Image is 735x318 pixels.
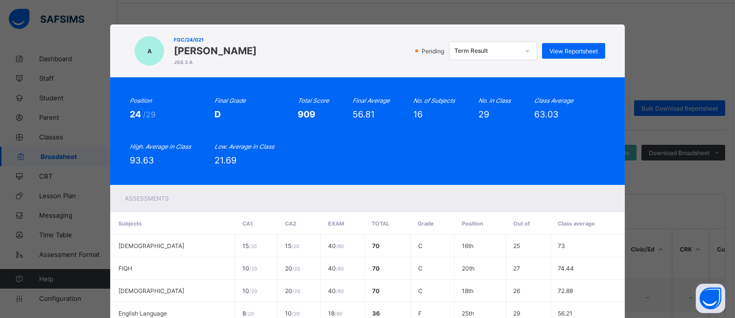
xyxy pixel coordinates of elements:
span: Position [462,220,483,227]
span: FGC/24/021 [174,37,257,43]
span: A [147,47,152,55]
div: Term Result [454,47,519,55]
i: Total Score [298,97,329,104]
span: / 60 [336,288,344,294]
span: JSS 3 A [174,59,257,65]
span: 20th [462,265,474,272]
span: / 20 [291,243,299,249]
span: / 20 [292,266,300,272]
span: [PERSON_NAME] [174,45,257,57]
span: / 20 [249,288,257,294]
span: English Language [119,310,167,317]
span: 10 [242,265,257,272]
span: 36 [372,310,380,317]
span: 74.44 [558,265,574,272]
span: 20 [285,287,300,295]
span: Grade [418,220,434,227]
i: Low. Average in Class [214,143,274,150]
i: No. of Subjects [413,97,455,104]
span: 29 [478,109,489,119]
span: / 60 [334,311,342,317]
span: 72.88 [558,287,573,295]
span: Total [372,220,389,227]
span: [DEMOGRAPHIC_DATA] [119,242,184,250]
span: 8 [242,310,254,317]
span: / 60 [336,266,344,272]
span: 27 [514,265,521,272]
span: 63.03 [534,109,558,119]
span: 15 [285,242,299,250]
i: Final Average [353,97,390,104]
span: 40 [328,242,344,250]
span: 40 [328,265,344,272]
span: 73 [558,242,566,250]
span: / 20 [246,311,254,317]
span: Pending [421,47,447,55]
span: / 60 [336,243,344,249]
span: 15 [242,242,257,250]
span: 29 [514,310,521,317]
span: 70 [372,265,379,272]
span: 40 [328,287,344,295]
span: 56.21 [558,310,573,317]
span: 10 [242,287,257,295]
span: 25th [462,310,474,317]
span: 10 [285,310,300,317]
span: 16th [462,242,474,250]
span: / 20 [292,288,300,294]
span: 18 [328,310,342,317]
span: Assessments [125,195,169,202]
span: 909 [298,109,315,119]
i: Position [130,97,152,104]
i: Class Average [534,97,573,104]
span: Subjects [119,220,142,227]
span: 93.63 [130,155,154,165]
span: Out of [513,220,530,227]
span: F [418,310,422,317]
span: / 20 [249,243,257,249]
span: EXAM [328,220,344,227]
span: D [214,109,221,119]
span: 26 [514,287,521,295]
span: FIQH [119,265,132,272]
span: View Reportsheet [549,47,598,55]
span: C [418,287,423,295]
i: High. Average in Class [130,143,191,150]
span: / 20 [292,311,300,317]
span: 20 [285,265,300,272]
span: C [418,242,423,250]
span: 18th [462,287,474,295]
span: /29 [143,110,156,119]
span: 16 [413,109,423,119]
span: 25 [514,242,521,250]
i: Final Grade [214,97,246,104]
span: CA1 [242,220,253,227]
span: C [418,265,423,272]
span: Class average [558,220,595,227]
button: Open asap [696,284,725,313]
span: 70 [372,242,379,250]
span: 21.69 [214,155,237,165]
span: 70 [372,287,379,295]
i: No. in Class [478,97,511,104]
span: 24 [130,109,143,119]
span: CA2 [285,220,296,227]
span: [DEMOGRAPHIC_DATA] [119,287,184,295]
span: / 20 [249,266,257,272]
span: 56.81 [353,109,375,119]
